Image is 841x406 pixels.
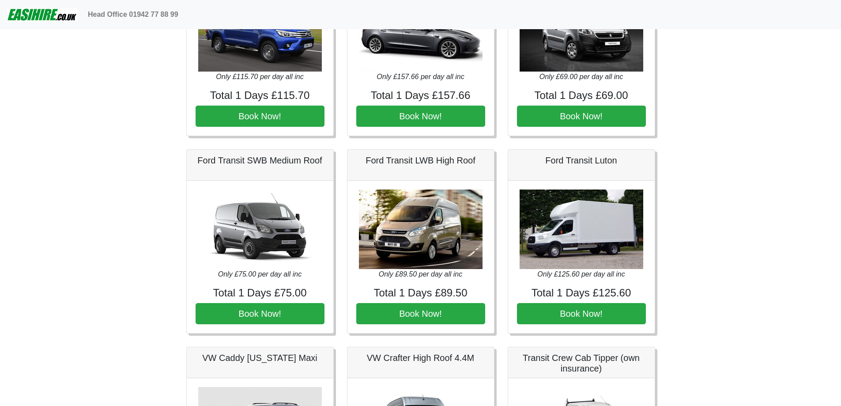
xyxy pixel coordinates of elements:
button: Book Now! [517,106,646,127]
h5: VW Caddy [US_STATE] Maxi [196,353,324,363]
b: Head Office 01942 77 88 99 [88,11,178,18]
a: Head Office 01942 77 88 99 [84,6,182,23]
h4: Total 1 Days £89.50 [356,287,485,300]
i: Only £75.00 per day all inc [218,270,302,278]
h4: Total 1 Days £125.60 [517,287,646,300]
button: Book Now! [196,303,324,324]
i: Only £115.70 per day all inc [216,73,303,80]
h4: Total 1 Days £69.00 [517,89,646,102]
h4: Total 1 Days £75.00 [196,287,324,300]
h5: Ford Transit SWB Medium Roof [196,155,324,166]
button: Book Now! [356,303,485,324]
h5: Ford Transit Luton [517,155,646,166]
h5: VW Crafter High Roof 4.4M [356,353,485,363]
button: Book Now! [356,106,485,127]
button: Book Now! [196,106,324,127]
i: Only £89.50 per day all inc [379,270,462,278]
i: Only £69.00 per day all inc [539,73,623,80]
h5: Ford Transit LWB High Roof [356,155,485,166]
img: easihire_logo_small.png [7,6,77,23]
i: Only £125.60 per day all inc [537,270,625,278]
i: Only £157.66 per day all inc [377,73,464,80]
img: Ford Transit LWB High Roof [359,190,483,269]
button: Book Now! [517,303,646,324]
h4: Total 1 Days £115.70 [196,89,324,102]
img: Ford Transit Luton [520,190,643,269]
h5: Transit Crew Cab Tipper (own insurance) [517,353,646,374]
h4: Total 1 Days £157.66 [356,89,485,102]
img: Ford Transit SWB Medium Roof [198,190,322,269]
